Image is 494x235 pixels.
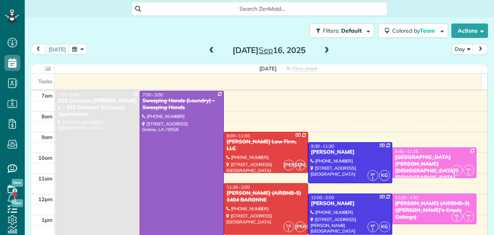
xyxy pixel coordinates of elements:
span: 9:45 - 11:15 [395,149,418,154]
div: [PERSON_NAME] Law Firm, LLC [226,139,306,152]
span: Filters: [323,27,340,34]
span: 7:00 - 3:00 [142,92,163,98]
small: 2 [464,169,474,177]
small: 2 [452,169,462,177]
div: 925 Common [PERSON_NAME] L - 925 Common St Luxury Apartments [58,98,137,118]
span: New [12,179,23,187]
div: [GEOGRAPHIC_DATA][PERSON_NAME][DEMOGRAPHIC_DATA] - [DEMOGRAPHIC_DATA] [395,154,474,181]
span: 12:00 - 2:00 [311,195,334,200]
a: Filters: Default [306,23,374,38]
span: [PERSON_NAME] [295,221,306,232]
button: Filters: Default [310,23,374,38]
span: KG [379,221,390,232]
span: 9:30 - 11:30 [311,143,334,149]
span: 1pm [41,217,53,223]
span: CG [286,223,291,228]
span: EP [371,223,375,228]
button: Actions [451,23,488,38]
span: 9:00 - 11:00 [227,133,250,139]
span: CG [298,162,302,166]
span: [DATE] [259,65,277,72]
span: 12:00 - 1:30 [395,195,418,200]
span: Team [420,27,436,34]
div: [PERSON_NAME] [310,200,390,207]
span: 11:30 - 2:00 [227,184,250,190]
h2: [DATE] 16, 2025 [219,46,319,55]
span: ML [454,213,459,217]
div: [PERSON_NAME] (AIRBNB-5) 1404 BARONNE [226,190,306,204]
div: [PERSON_NAME] [310,149,390,156]
span: AR [466,167,471,171]
span: [PERSON_NAME] [283,160,294,170]
small: 1 [284,226,294,233]
span: Sep [259,45,273,55]
button: Colored byTeam [378,23,448,38]
span: 7am [41,92,53,99]
span: ML [454,167,459,171]
button: [DATE] [45,44,69,55]
span: 9am [41,134,53,140]
small: 1 [295,164,305,172]
div: Sweeping Hands (Laundry) - Sweeping Hands [142,98,221,111]
span: Tasks [38,78,53,84]
button: Day [451,44,474,55]
small: 2 [452,215,462,223]
span: Colored by [392,27,438,34]
small: 2 [464,215,474,223]
span: EP [371,172,375,176]
span: Default [341,27,362,34]
span: 12pm [38,196,53,202]
span: 8am [41,113,53,119]
span: 7:00 - 3:00 [58,92,79,98]
small: 1 [368,226,378,233]
span: View week [292,65,317,72]
button: prev [31,44,46,55]
span: 10am [38,155,53,161]
button: next [473,44,488,55]
small: 1 [368,174,378,182]
span: KG [379,170,390,181]
span: AR [466,213,471,217]
div: [PERSON_NAME] (AIRBNB-3) ([PERSON_NAME]'s Creole Cottage) [395,200,474,221]
span: 11am [38,175,53,182]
